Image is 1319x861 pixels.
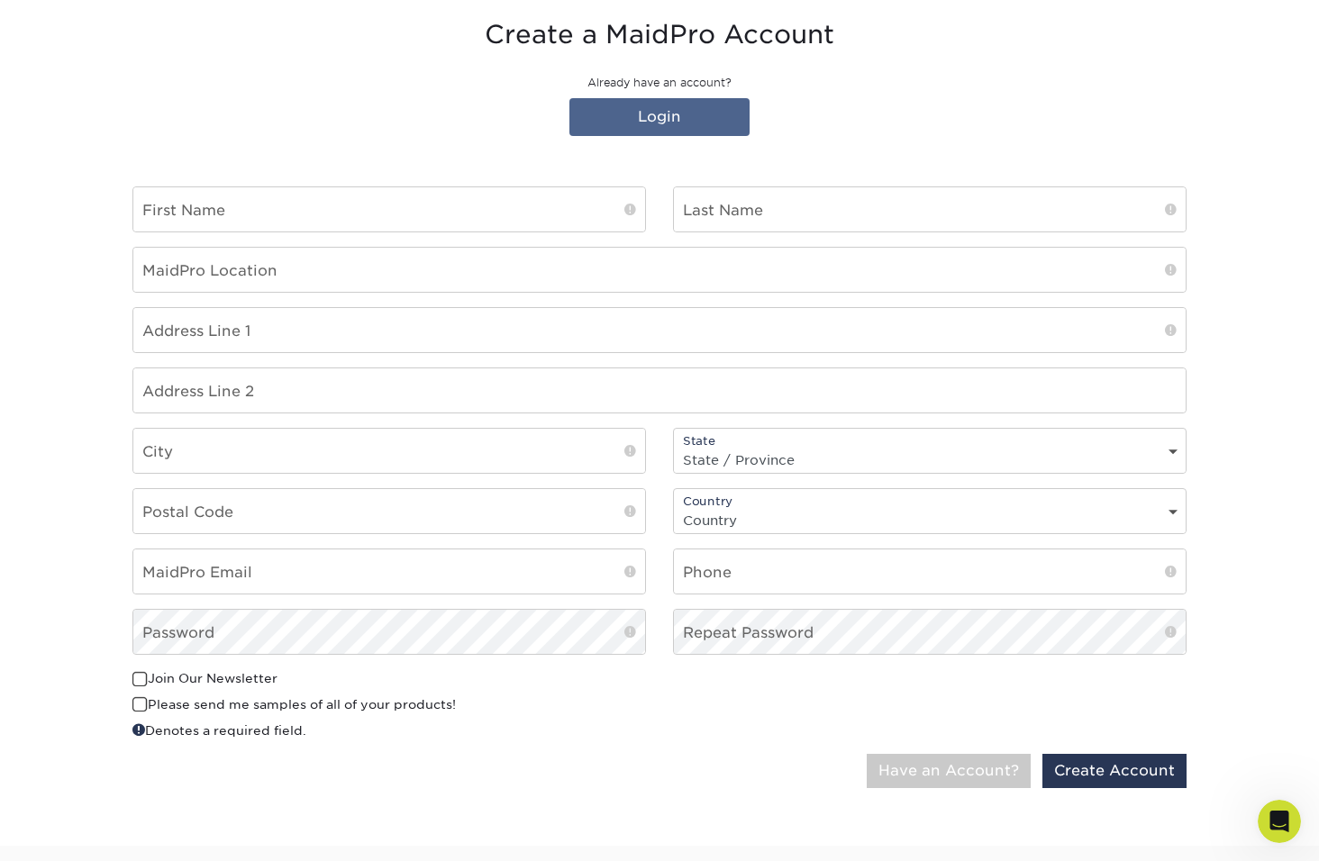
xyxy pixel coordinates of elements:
[132,721,646,739] div: Denotes a required field.
[867,754,1031,788] button: Have an Account?
[1042,754,1187,788] button: Create Account
[132,695,456,713] label: Please send me samples of all of your products!
[132,669,277,687] label: Join Our Newsletter
[132,75,1187,91] p: Already have an account?
[1258,800,1301,843] iframe: Intercom live chat
[569,98,750,136] a: Login
[913,669,1154,731] iframe: reCAPTCHA
[132,20,1187,50] h3: Create a MaidPro Account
